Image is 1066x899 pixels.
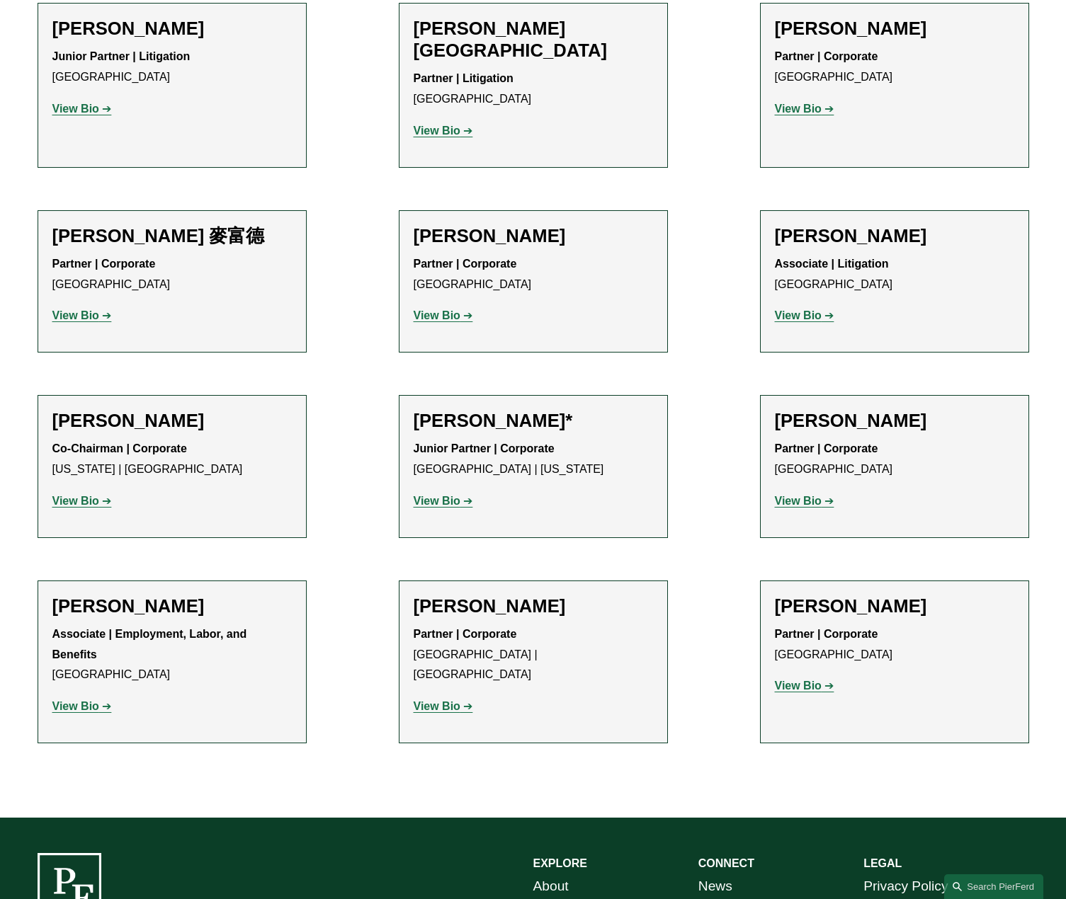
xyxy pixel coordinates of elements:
[414,72,514,84] strong: Partner | Litigation
[52,258,156,270] strong: Partner | Corporate
[414,495,473,507] a: View Bio
[414,125,460,137] strong: View Bio
[863,874,948,899] a: Privacy Policy
[52,628,250,660] strong: Associate | Employment, Labor, and Benefits
[698,874,732,899] a: News
[775,50,878,62] strong: Partner | Corporate
[533,874,569,899] a: About
[414,125,473,137] a: View Bio
[52,442,187,454] strong: Co-Chairman | Corporate
[52,439,292,480] p: [US_STATE] | [GEOGRAPHIC_DATA]
[775,309,834,321] a: View Bio
[775,18,1014,40] h2: [PERSON_NAME]
[775,680,822,692] strong: View Bio
[414,258,517,270] strong: Partner | Corporate
[414,69,653,110] p: [GEOGRAPHIC_DATA]
[52,254,292,295] p: [GEOGRAPHIC_DATA]
[414,18,653,62] h2: [PERSON_NAME][GEOGRAPHIC_DATA]
[52,309,99,321] strong: View Bio
[698,857,754,869] strong: CONNECT
[775,258,889,270] strong: Associate | Litigation
[414,700,473,712] a: View Bio
[414,410,653,432] h2: [PERSON_NAME]*
[775,103,822,115] strong: View Bio
[775,225,1014,247] h2: [PERSON_NAME]
[775,47,1014,88] p: [GEOGRAPHIC_DATA]
[775,628,878,640] strong: Partner | Corporate
[775,439,1014,480] p: [GEOGRAPHIC_DATA]
[414,439,653,480] p: [GEOGRAPHIC_DATA] | [US_STATE]
[414,495,460,507] strong: View Bio
[52,700,99,712] strong: View Bio
[414,309,473,321] a: View Bio
[52,103,99,115] strong: View Bio
[52,50,191,62] strong: Junior Partner | Litigation
[52,18,292,40] h2: [PERSON_NAME]
[775,680,834,692] a: View Bio
[414,628,517,640] strong: Partner | Corporate
[52,495,112,507] a: View Bio
[775,442,878,454] strong: Partner | Corporate
[52,700,112,712] a: View Bio
[52,495,99,507] strong: View Bio
[863,857,902,869] strong: LEGAL
[775,103,834,115] a: View Bio
[414,595,653,617] h2: [PERSON_NAME]
[775,595,1014,617] h2: [PERSON_NAME]
[775,495,822,507] strong: View Bio
[414,225,653,247] h2: [PERSON_NAME]
[52,595,292,617] h2: [PERSON_NAME]
[52,47,292,88] p: [GEOGRAPHIC_DATA]
[52,410,292,432] h2: [PERSON_NAME]
[944,874,1043,899] a: Search this site
[414,624,653,685] p: [GEOGRAPHIC_DATA] | [GEOGRAPHIC_DATA]
[775,624,1014,665] p: [GEOGRAPHIC_DATA]
[775,410,1014,432] h2: [PERSON_NAME]
[414,442,555,454] strong: Junior Partner | Corporate
[52,225,292,247] h2: [PERSON_NAME] 麥富德
[414,254,653,295] p: [GEOGRAPHIC_DATA]
[52,103,112,115] a: View Bio
[52,624,292,685] p: [GEOGRAPHIC_DATA]
[414,309,460,321] strong: View Bio
[52,309,112,321] a: View Bio
[775,254,1014,295] p: [GEOGRAPHIC_DATA]
[533,857,587,869] strong: EXPLORE
[775,495,834,507] a: View Bio
[414,700,460,712] strong: View Bio
[775,309,822,321] strong: View Bio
